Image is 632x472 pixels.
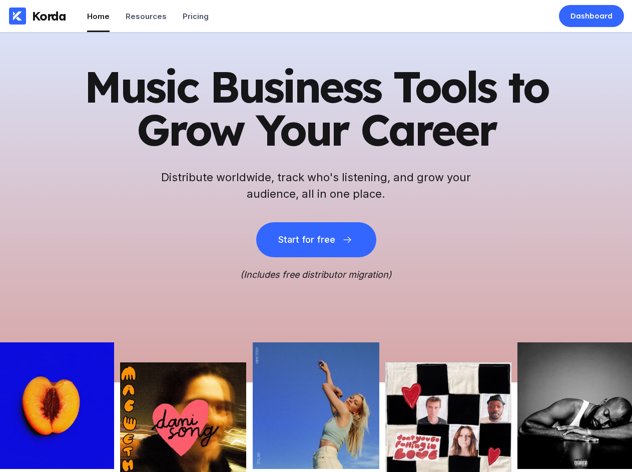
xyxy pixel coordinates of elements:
[126,12,167,21] div: Resources
[253,342,379,469] img: Picture of the author
[32,9,66,24] div: Korda
[71,65,561,151] h1: Music Business Tools to Grow Your Career
[240,269,392,280] i: (Includes free distributor migration)
[278,235,335,245] div: Start for free
[87,12,110,21] div: Home
[570,11,612,21] div: Dashboard
[559,5,624,27] a: Dashboard
[156,169,476,202] h2: Distribute worldwide, track who's listening, and grow your audience, all in one place.
[256,222,376,257] button: Start for free
[183,12,209,21] div: Pricing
